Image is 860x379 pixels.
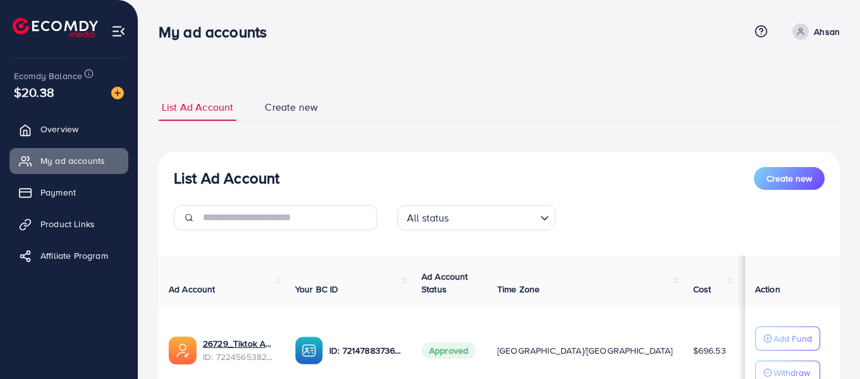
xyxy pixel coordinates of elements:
span: Ad Account [169,283,215,295]
span: Time Zone [497,283,540,295]
span: Product Links [40,218,95,230]
iframe: Chat [806,322,851,370]
h3: My ad accounts [159,23,277,41]
a: Payment [9,180,128,205]
img: menu [111,24,126,39]
h3: List Ad Account [174,169,279,187]
span: All status [404,209,452,227]
p: ID: 7214788373607727106 [329,343,401,358]
span: ID: 7224565382663634946 [203,351,275,363]
span: Create new [766,172,812,185]
a: Affiliate Program [9,243,128,268]
span: $20.38 [14,83,54,101]
span: Create new [265,100,318,115]
span: Cost [693,283,712,295]
span: Overview [40,123,78,135]
span: Approved [421,342,476,359]
img: ic-ba-acc.ded83a64.svg [295,337,323,364]
button: Add Fund [755,326,820,351]
span: Ad Account Status [421,270,468,295]
span: Affiliate Program [40,249,108,262]
span: Payment [40,186,76,199]
a: My ad accounts [9,148,128,173]
img: ic-ads-acc.e4c84228.svg [169,337,197,364]
a: Product Links [9,211,128,237]
div: <span class='underline'>26729_Tiktok Ad Account PK_1682100235915</span></br>7224565382663634946 [203,337,275,363]
span: [GEOGRAPHIC_DATA]/[GEOGRAPHIC_DATA] [497,344,673,357]
img: logo [13,18,98,37]
span: My ad accounts [40,154,105,167]
span: Action [755,283,780,295]
a: 26729_Tiktok Ad Account PK_1682100235915 [203,337,275,350]
button: Create new [754,167,825,190]
span: $696.53 [693,344,726,357]
div: Search for option [397,205,555,230]
img: image [111,87,124,99]
p: Add Fund [773,331,812,346]
span: List Ad Account [162,100,233,115]
a: Overview [9,116,128,142]
span: Ecomdy Balance [14,70,82,82]
span: Your BC ID [295,283,339,295]
input: Search for option [453,206,535,227]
